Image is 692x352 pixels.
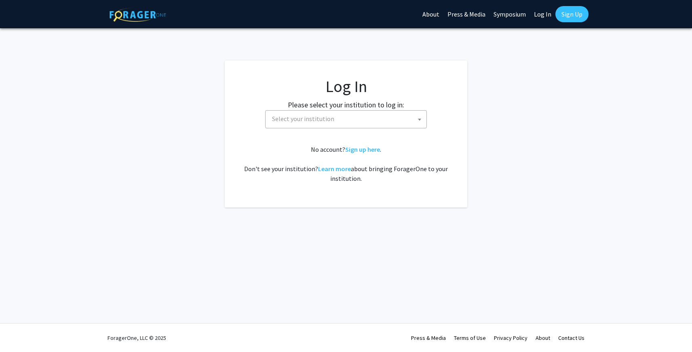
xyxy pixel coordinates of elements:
[558,334,584,342] a: Contact Us
[555,6,589,22] a: Sign Up
[411,334,446,342] a: Press & Media
[110,8,166,22] img: ForagerOne Logo
[108,324,166,352] div: ForagerOne, LLC © 2025
[288,99,404,110] label: Please select your institution to log in:
[241,145,451,183] div: No account? . Don't see your institution? about bringing ForagerOne to your institution.
[272,115,334,123] span: Select your institution
[454,334,486,342] a: Terms of Use
[241,77,451,96] h1: Log In
[269,111,426,127] span: Select your institution
[536,334,550,342] a: About
[494,334,527,342] a: Privacy Policy
[345,145,380,153] a: Sign up here
[265,110,427,128] span: Select your institution
[318,165,351,173] a: Learn more about bringing ForagerOne to your institution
